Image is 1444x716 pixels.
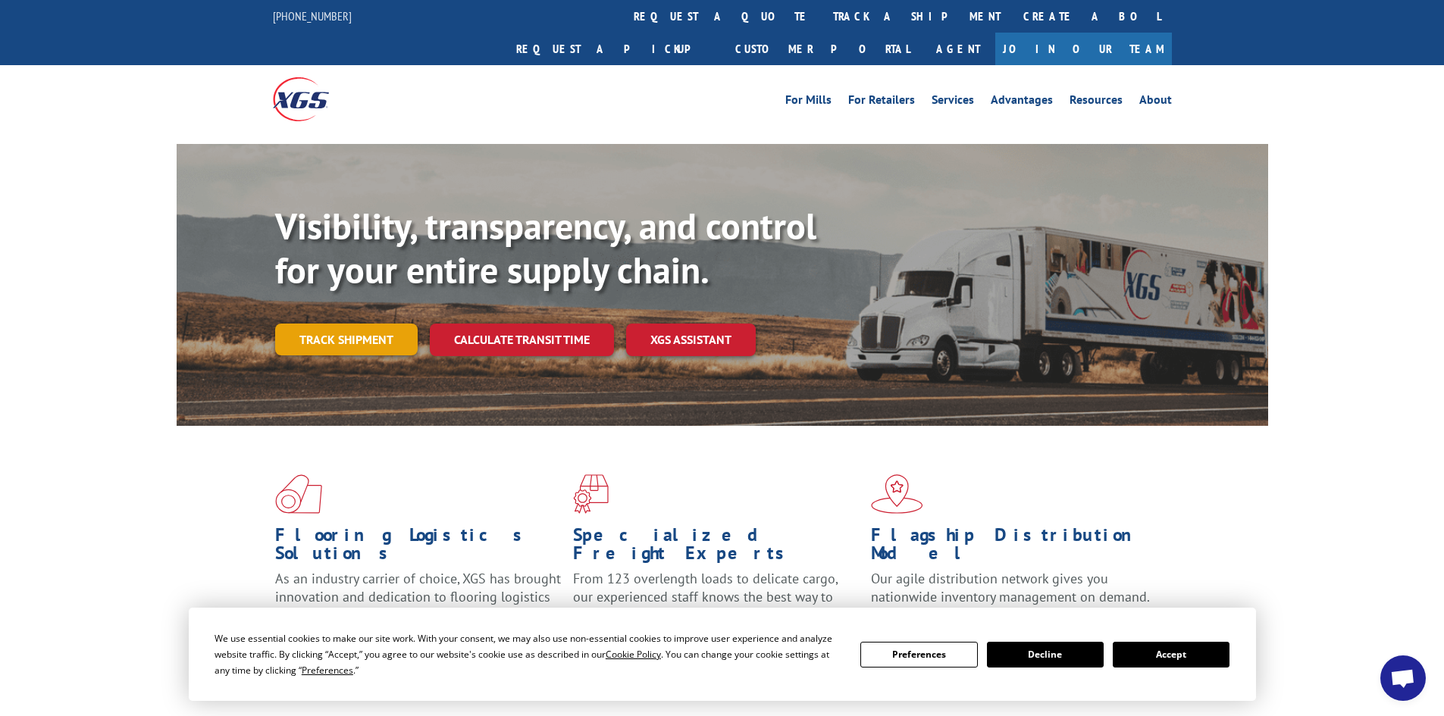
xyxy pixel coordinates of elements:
a: Resources [1070,94,1123,111]
a: XGS ASSISTANT [626,324,756,356]
h1: Specialized Freight Experts [573,526,860,570]
span: Preferences [302,664,353,677]
a: Join Our Team [995,33,1172,65]
img: xgs-icon-total-supply-chain-intelligence-red [275,474,322,514]
a: Track shipment [275,324,418,355]
a: [PHONE_NUMBER] [273,8,352,23]
h1: Flagship Distribution Model [871,526,1157,570]
a: Advantages [991,94,1053,111]
a: For Retailers [848,94,915,111]
button: Preferences [860,642,977,668]
a: Calculate transit time [430,324,614,356]
a: Agent [921,33,995,65]
a: Open chat [1380,655,1426,701]
img: xgs-icon-focused-on-flooring-red [573,474,609,514]
a: Request a pickup [505,33,724,65]
span: As an industry carrier of choice, XGS has brought innovation and dedication to flooring logistics... [275,570,561,624]
a: For Mills [785,94,832,111]
span: Cookie Policy [606,648,661,661]
button: Accept [1113,642,1229,668]
div: We use essential cookies to make our site work. With your consent, we may also use non-essential ... [215,630,842,678]
a: About [1139,94,1172,111]
b: Visibility, transparency, and control for your entire supply chain. [275,202,816,293]
img: xgs-icon-flagship-distribution-model-red [871,474,923,514]
p: From 123 overlength loads to delicate cargo, our experienced staff knows the best way to move you... [573,570,860,637]
h1: Flooring Logistics Solutions [275,526,562,570]
a: Services [932,94,974,111]
button: Decline [987,642,1104,668]
div: Cookie Consent Prompt [189,608,1256,701]
a: Customer Portal [724,33,921,65]
span: Our agile distribution network gives you nationwide inventory management on demand. [871,570,1150,605]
